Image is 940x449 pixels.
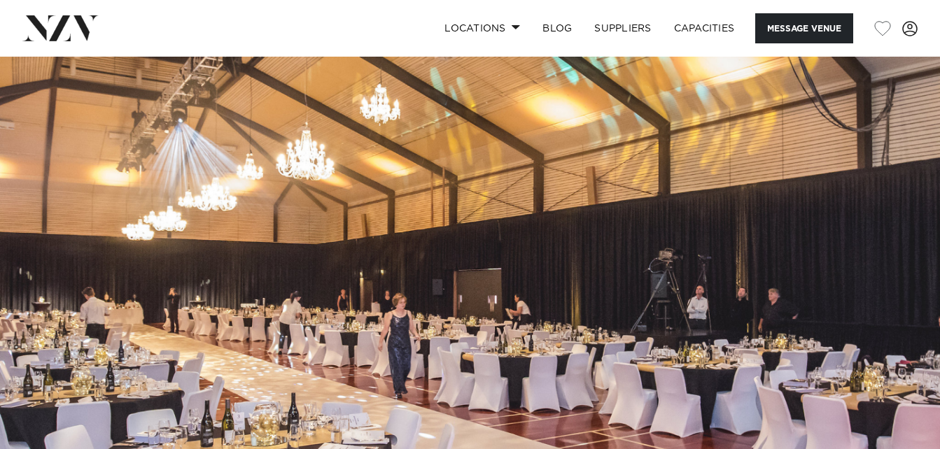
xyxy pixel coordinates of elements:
a: BLOG [531,13,583,43]
img: nzv-logo.png [22,15,99,41]
a: SUPPLIERS [583,13,662,43]
a: Capacities [663,13,746,43]
a: Locations [433,13,531,43]
button: Message Venue [755,13,853,43]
